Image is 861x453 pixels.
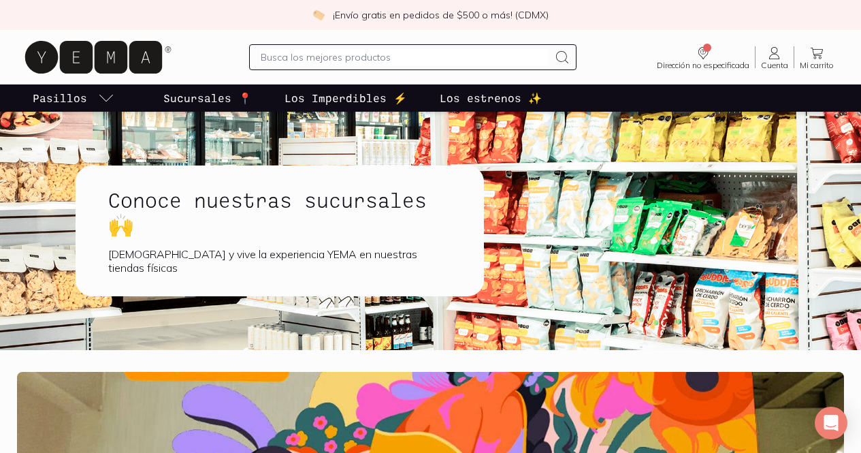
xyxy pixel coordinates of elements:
[33,90,87,106] p: Pasillos
[76,166,527,296] a: Conoce nuestras sucursales 🙌[DEMOGRAPHIC_DATA] y vive la experiencia YEMA en nuestras tiendas fís...
[285,90,407,106] p: Los Imperdibles ⚡️
[756,45,794,69] a: Cuenta
[651,45,755,69] a: Dirección no especificada
[800,61,834,69] span: Mi carrito
[761,61,788,69] span: Cuenta
[815,407,847,439] div: Open Intercom Messenger
[161,84,255,112] a: Sucursales 📍
[333,8,549,22] p: ¡Envío gratis en pedidos de $500 o más! (CDMX)
[440,90,542,106] p: Los estrenos ✨
[108,187,451,236] h1: Conoce nuestras sucursales 🙌
[30,84,117,112] a: pasillo-todos-link
[163,90,252,106] p: Sucursales 📍
[261,49,548,65] input: Busca los mejores productos
[108,247,451,275] div: [DEMOGRAPHIC_DATA] y vive la experiencia YEMA en nuestras tiendas físicas
[437,84,545,112] a: Los estrenos ✨
[657,61,749,69] span: Dirección no especificada
[282,84,410,112] a: Los Imperdibles ⚡️
[312,9,325,21] img: check
[794,45,839,69] a: Mi carrito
